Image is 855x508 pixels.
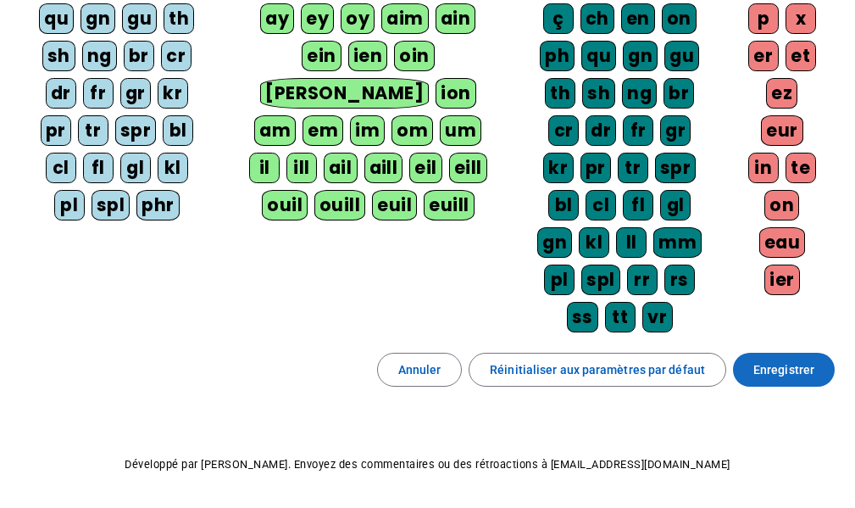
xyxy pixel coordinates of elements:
div: rs [664,265,695,295]
div: cl [586,190,616,221]
div: th [164,3,194,34]
span: Enregistrer [753,360,814,380]
div: fl [83,153,114,183]
button: Annuler [377,353,463,387]
div: on [662,3,697,34]
span: Annuler [398,360,441,380]
button: Enregistrer [733,353,835,387]
div: tr [618,153,648,183]
div: eau [759,227,806,258]
div: um [440,115,481,146]
div: fl [623,190,653,221]
div: kr [158,78,188,109]
div: dr [46,78,76,109]
div: bl [548,190,579,221]
div: oy [341,3,375,34]
div: fr [623,115,653,146]
div: gu [664,41,699,71]
div: ph [540,41,575,71]
div: qu [581,41,616,71]
div: pr [580,153,611,183]
div: sh [42,41,75,71]
div: mm [653,227,702,258]
div: phr [136,190,180,221]
div: fr [83,78,114,109]
div: om [391,115,433,146]
div: x [786,3,816,34]
div: rr [627,265,658,295]
div: eil [409,153,442,183]
div: gr [660,115,691,146]
div: ien [348,41,388,71]
div: th [545,78,575,109]
div: qu [39,3,74,34]
div: ier [764,265,800,295]
div: ey [301,3,334,34]
div: ouil [262,190,308,221]
div: im [350,115,385,146]
div: br [663,78,694,109]
div: cr [548,115,579,146]
div: ll [616,227,647,258]
div: spr [115,115,157,146]
div: gr [120,78,151,109]
div: br [124,41,154,71]
div: te [786,153,816,183]
div: euill [424,190,474,221]
div: euil [372,190,417,221]
div: gl [660,190,691,221]
div: cl [46,153,76,183]
div: in [748,153,779,183]
div: ain [436,3,476,34]
div: on [764,190,799,221]
div: gn [623,41,658,71]
div: kr [543,153,574,183]
div: pl [54,190,85,221]
div: bl [163,115,193,146]
div: em [303,115,343,146]
div: gl [120,153,151,183]
div: dr [586,115,616,146]
div: il [249,153,280,183]
div: am [254,115,296,146]
div: eur [761,115,803,146]
p: Développé par [PERSON_NAME]. Envoyez des commentaires ou des rétroactions à [EMAIL_ADDRESS][DOMAI... [14,455,841,475]
div: vr [642,302,673,332]
div: ouill [314,190,365,221]
div: ion [436,78,476,109]
div: ng [82,41,117,71]
div: ch [580,3,614,34]
div: kl [158,153,188,183]
div: cr [161,41,192,71]
div: tt [605,302,636,332]
div: en [621,3,655,34]
div: spr [655,153,697,183]
div: et [786,41,816,71]
div: gn [537,227,572,258]
div: pr [41,115,71,146]
div: ill [286,153,317,183]
div: ein [302,41,341,71]
div: ay [260,3,294,34]
div: sh [582,78,615,109]
div: gu [122,3,157,34]
div: ail [324,153,358,183]
div: spl [92,190,130,221]
div: pl [544,265,575,295]
div: spl [581,265,620,295]
div: er [748,41,779,71]
div: [PERSON_NAME] [260,78,429,109]
div: ss [567,302,598,332]
button: Réinitialiser aux paramètres par défaut [469,353,726,387]
div: ez [766,78,797,109]
div: ng [622,78,657,109]
span: Réinitialiser aux paramètres par défaut [490,360,705,380]
div: gn [81,3,115,34]
div: oin [394,41,435,71]
div: eill [449,153,487,183]
div: aill [364,153,403,183]
div: aim [381,3,429,34]
div: p [748,3,779,34]
div: kl [579,227,609,258]
div: ç [543,3,574,34]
